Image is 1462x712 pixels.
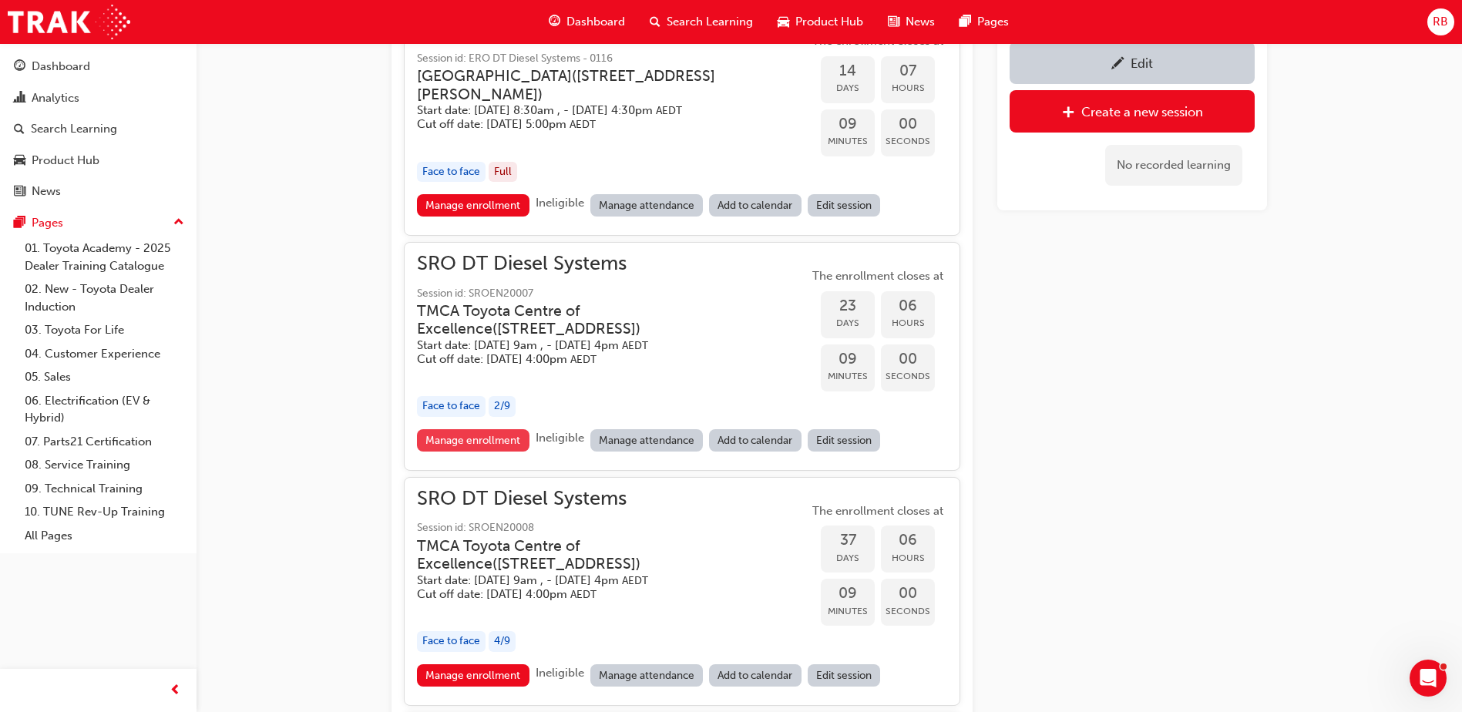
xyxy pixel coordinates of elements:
iframe: Intercom live chat [1410,660,1447,697]
span: The enrollment closes at [808,267,947,285]
span: Australian Eastern Daylight Time AEDT [570,118,596,131]
span: search-icon [650,12,660,32]
span: 00 [881,116,935,133]
span: pages-icon [14,217,25,230]
span: Session id: SROEN20007 [417,285,808,303]
div: Pages [32,214,63,232]
a: Add to calendar [709,664,802,687]
div: 4 / 9 [489,631,516,652]
a: Create a new session [1010,90,1255,133]
h5: Start date: [DATE] 8:30am , - [DATE] 4:30pm [417,103,784,118]
h3: [GEOGRAPHIC_DATA] ( [STREET_ADDRESS][PERSON_NAME] ) [417,67,784,103]
span: Days [821,79,875,97]
a: guage-iconDashboard [536,6,637,38]
span: Dashboard [566,13,625,31]
button: Pages [6,209,190,237]
span: Ineligible [536,431,584,445]
span: Days [821,314,875,332]
span: guage-icon [14,60,25,74]
a: 08. Service Training [18,453,190,477]
span: Australian Eastern Daylight Time AEDT [622,574,648,587]
span: 23 [821,297,875,315]
span: pages-icon [960,12,971,32]
a: 09. Technical Training [18,477,190,501]
span: guage-icon [549,12,560,32]
h3: TMCA Toyota Centre of Excellence ( [STREET_ADDRESS] ) [417,302,784,338]
span: 09 [821,116,875,133]
div: Face to face [417,396,486,417]
span: Minutes [821,603,875,620]
div: Search Learning [31,120,117,138]
span: prev-icon [170,681,181,700]
a: Add to calendar [709,194,802,217]
a: Edit [1010,42,1255,84]
button: ERO DT Diesel Systems 0116Session id: ERO DT Diesel Systems - 0116[GEOGRAPHIC_DATA]([STREET_ADDRE... [417,20,947,223]
a: Manage attendance [590,664,704,687]
span: 06 [881,532,935,549]
span: Session id: ERO DT Diesel Systems - 0116 [417,50,808,68]
a: All Pages [18,524,190,548]
span: 06 [881,297,935,315]
div: Product Hub [32,152,99,170]
a: Dashboard [6,52,190,81]
a: Manage enrollment [417,429,529,452]
a: Search Learning [6,115,190,143]
span: Seconds [881,368,935,385]
h5: Start date: [DATE] 9am , - [DATE] 4pm [417,338,784,353]
div: No recorded learning [1105,145,1242,186]
div: Face to face [417,631,486,652]
a: pages-iconPages [947,6,1021,38]
span: Hours [881,79,935,97]
div: Dashboard [32,58,90,76]
span: SRO DT Diesel Systems [417,255,808,273]
h5: Cut off date: [DATE] 4:00pm [417,352,784,367]
a: 04. Customer Experience [18,342,190,366]
span: RB [1433,13,1448,31]
span: Ineligible [536,666,584,680]
span: Product Hub [795,13,863,31]
a: Manage enrollment [417,664,529,687]
span: chart-icon [14,92,25,106]
span: Seconds [881,603,935,620]
span: Seconds [881,133,935,150]
a: car-iconProduct Hub [765,6,876,38]
span: Australian Eastern Daylight Time AEDT [656,104,682,117]
a: Manage attendance [590,194,704,217]
span: Hours [881,314,935,332]
span: Australian Eastern Daylight Time AEDT [570,353,597,366]
span: 14 [821,62,875,80]
span: Hours [881,549,935,567]
a: News [6,177,190,206]
a: 01. Toyota Academy - 2025 Dealer Training Catalogue [18,237,190,277]
a: Edit session [808,429,881,452]
a: Manage enrollment [417,194,529,217]
span: 07 [881,62,935,80]
div: Analytics [32,89,79,107]
span: SRO DT Diesel Systems [417,490,808,508]
span: Minutes [821,368,875,385]
div: News [32,183,61,200]
span: The enrollment closes at [808,502,947,520]
a: 03. Toyota For Life [18,318,190,342]
button: RB [1427,8,1454,35]
span: 09 [821,585,875,603]
a: Trak [8,5,130,39]
div: 2 / 9 [489,396,516,417]
span: Australian Eastern Daylight Time AEDT [570,588,597,601]
span: Search Learning [667,13,753,31]
span: Session id: SROEN20008 [417,519,808,537]
span: 09 [821,351,875,368]
h5: Start date: [DATE] 9am , - [DATE] 4pm [417,573,784,588]
span: 00 [881,351,935,368]
span: Days [821,549,875,567]
a: 10. TUNE Rev-Up Training [18,500,190,524]
span: up-icon [173,213,184,233]
span: plus-icon [1062,106,1075,121]
div: Edit [1131,55,1153,71]
h5: Cut off date: [DATE] 4:00pm [417,587,784,602]
span: News [906,13,935,31]
a: Product Hub [6,146,190,175]
a: Manage attendance [590,429,704,452]
button: SRO DT Diesel SystemsSession id: SROEN20008TMCA Toyota Centre of Excellence([STREET_ADDRESS])Star... [417,490,947,693]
